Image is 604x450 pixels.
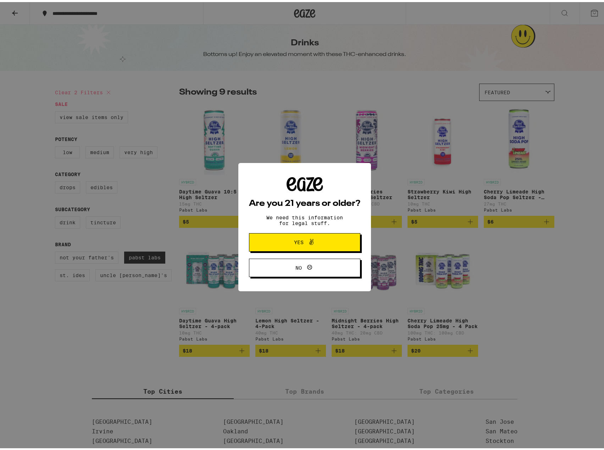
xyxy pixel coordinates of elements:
span: Yes [294,238,304,243]
button: Yes [249,231,360,249]
button: No [249,257,360,275]
p: We need this information for legal stuff. [260,213,349,224]
h2: Are you 21 years or older? [249,197,360,206]
span: No [295,263,302,268]
span: Hi. Need any help? [4,5,51,11]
